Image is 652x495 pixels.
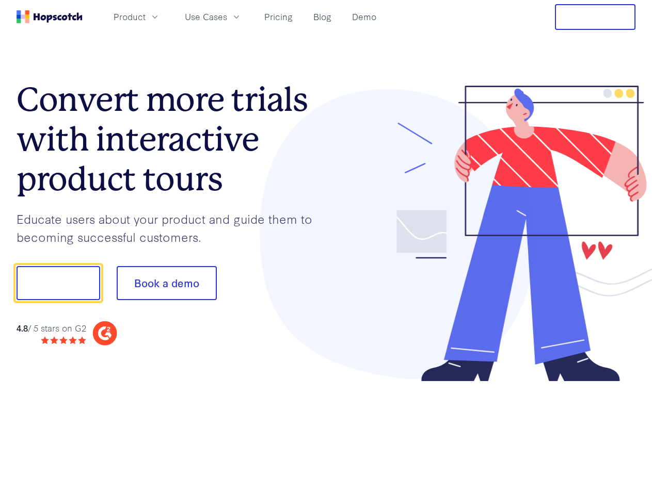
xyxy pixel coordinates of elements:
strong: 4.8 [17,322,28,334]
button: Free Trial [555,4,635,30]
button: Product [107,8,166,25]
a: Pricing [260,8,297,25]
span: Product [114,10,146,23]
button: Show me! [17,266,100,300]
a: Demo [348,8,380,25]
p: Educate users about your product and guide them to becoming successful customers. [17,210,326,245]
div: / 5 stars on G2 [17,322,86,335]
a: Home [17,10,83,23]
span: Use Cases [185,10,227,23]
h1: Convert more trials with interactive product tours [17,80,326,199]
button: Use Cases [179,8,248,25]
button: Book a demo [117,266,217,300]
a: Blog [309,8,336,25]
